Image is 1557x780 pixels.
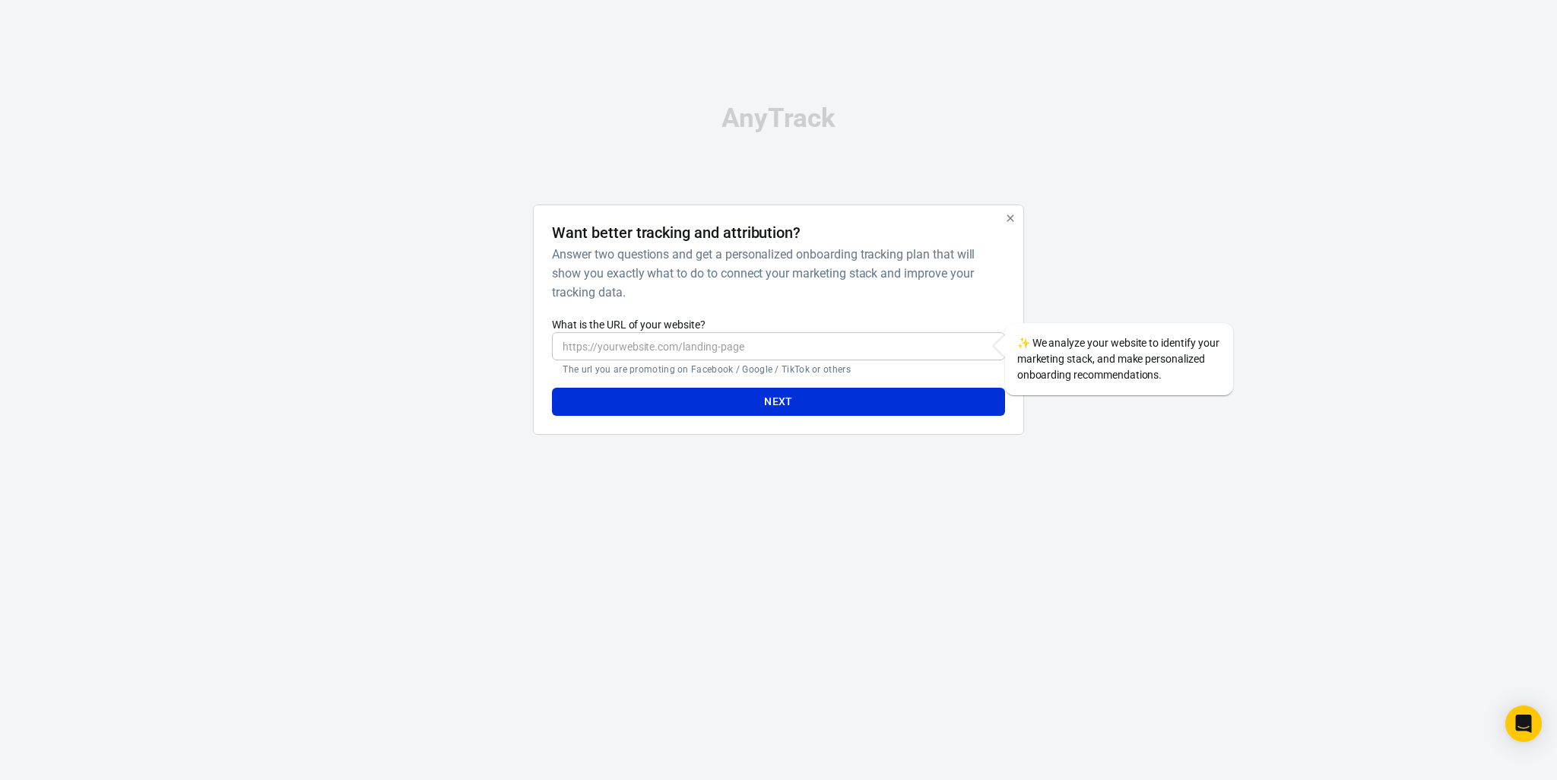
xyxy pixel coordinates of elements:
[552,317,1004,332] label: What is the URL of your website?
[552,245,998,302] h6: Answer two questions and get a personalized onboarding tracking plan that will show you exactly w...
[398,105,1159,132] div: AnyTrack
[1005,323,1233,395] div: We analyze your website to identify your marketing stack, and make personalized onboarding recomm...
[552,224,801,242] h4: Want better tracking and attribution?
[1017,337,1030,349] span: sparkles
[563,363,994,376] p: The url you are promoting on Facebook / Google / TikTok or others
[552,332,1004,360] input: https://yourwebsite.com/landing-page
[1505,705,1542,742] div: Open Intercom Messenger
[552,388,1004,416] button: Next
